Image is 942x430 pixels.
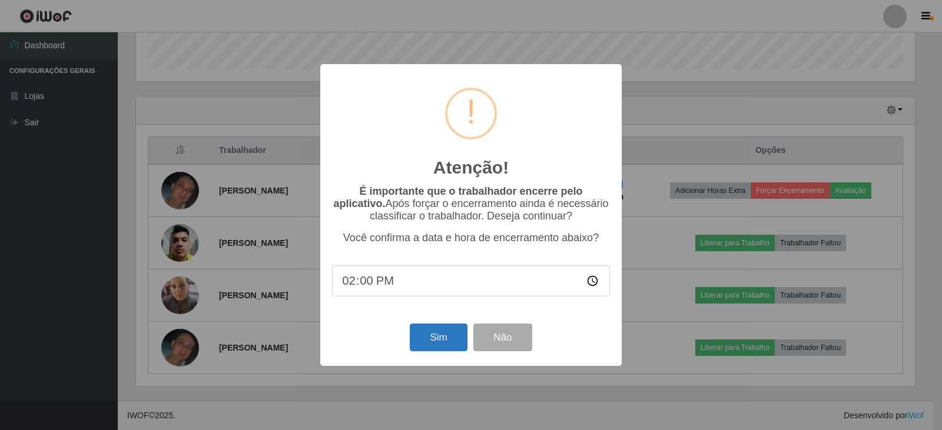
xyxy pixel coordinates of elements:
[332,232,610,244] p: Você confirma a data e hora de encerramento abaixo?
[332,185,610,222] p: Após forçar o encerramento ainda é necessário classificar o trabalhador. Deseja continuar?
[433,157,509,178] h2: Atenção!
[410,324,467,351] button: Sim
[473,324,532,351] button: Não
[333,185,582,209] b: É importante que o trabalhador encerre pelo aplicativo.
